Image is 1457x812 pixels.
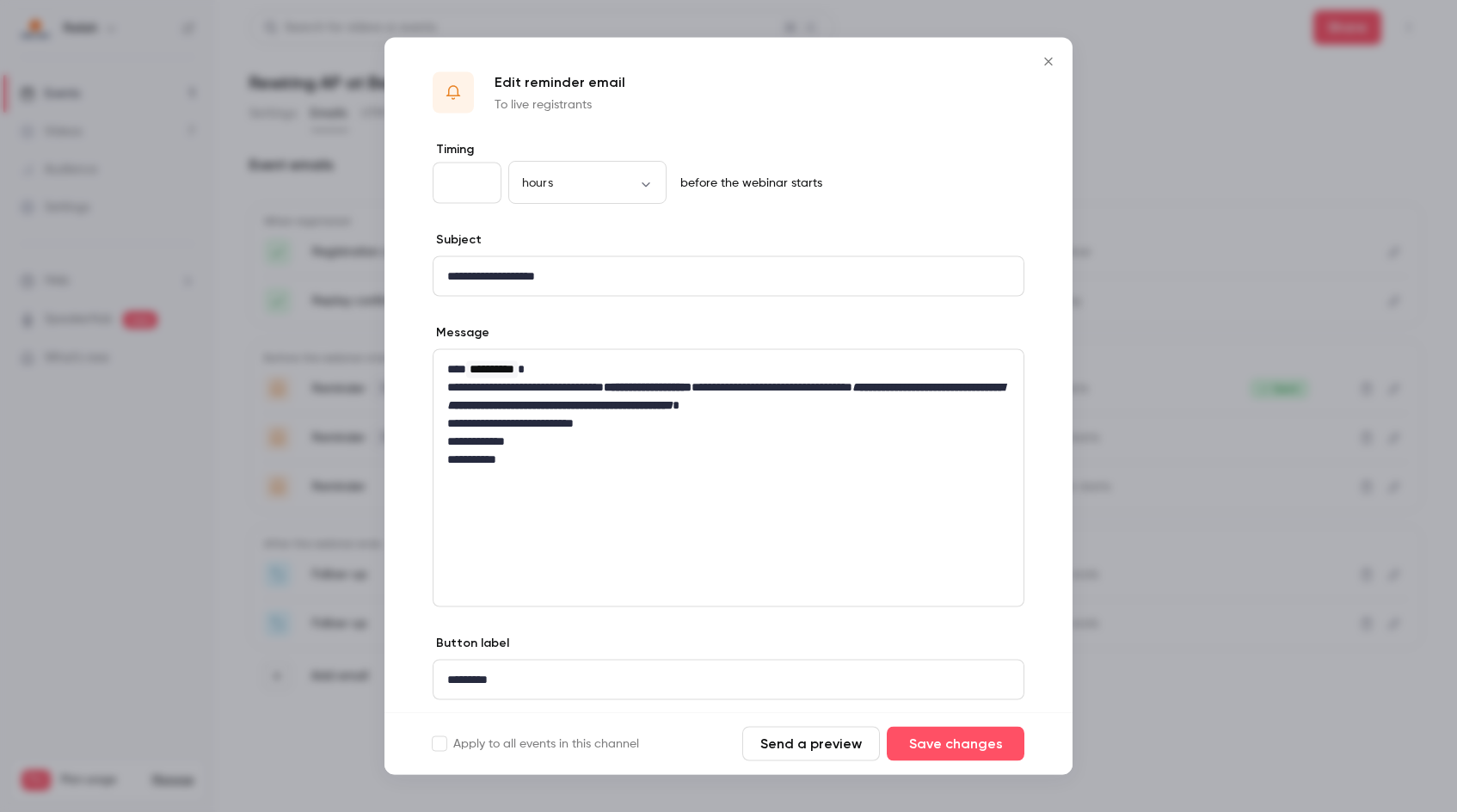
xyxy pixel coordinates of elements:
[433,735,639,753] label: Apply to all events in this channel
[433,350,1024,479] div: editor
[673,175,822,192] p: before the webinar starts
[508,174,667,191] div: hours
[433,257,1024,296] div: editor
[433,661,1024,699] div: editor
[742,727,880,761] button: Send a preview
[433,141,1024,158] label: Timing
[495,96,625,114] p: To live registrants
[433,635,509,652] label: Button label
[433,231,482,249] label: Subject
[495,72,625,93] p: Edit reminder email
[1031,45,1066,79] button: Close
[887,727,1024,761] button: Save changes
[433,324,489,341] label: Message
